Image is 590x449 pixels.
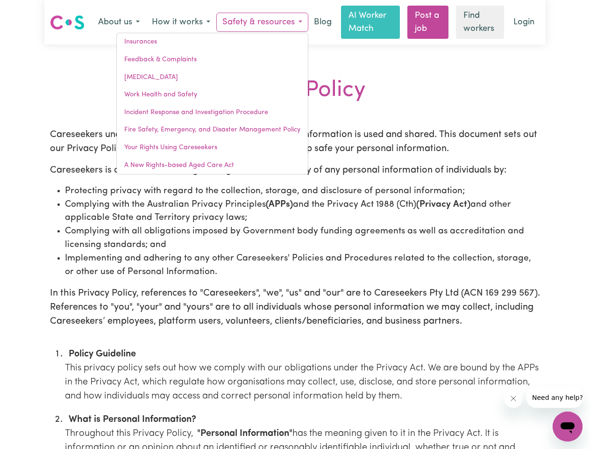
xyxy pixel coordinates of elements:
a: Fire Safety, Emergency, and Disaster Management Policy [117,121,308,139]
a: Login [508,12,540,33]
span: Need any help? [6,7,57,14]
a: Blog [308,12,337,33]
a: Feedback & Complaints [117,51,308,69]
strong: Policy Guideline [69,349,136,359]
p: Careseekers is committed to safeguarding the confidentiality of any personal information of indiv... [50,163,540,177]
iframe: Message from company [526,387,583,408]
img: Careseekers logo [50,14,85,31]
p: This privacy policy sets out how we comply with our obligations under the Privacy Act. We are bou... [65,361,540,403]
a: Post a job [407,6,448,39]
a: Your Rights Using Careseekers [117,139,308,157]
strong: (APPs) [266,200,293,209]
a: AI Worker Match [341,6,400,39]
button: About us [92,13,146,32]
strong: What is Personal Information? [69,415,196,424]
a: Careseekers logo [50,12,85,33]
iframe: Close message [504,389,523,408]
a: Insurances [117,33,308,51]
strong: "Personal Information" [197,429,292,438]
li: Implementing and adhering to any other Careseekers' Policies and Procedures related to the collec... [65,252,540,279]
p: In this Privacy Policy, references to "Careseekers", "we", "us" and "our" are to Careseekers Pty ... [50,286,540,328]
a: A New Rights-based Aged Care Act [117,157,308,174]
a: [MEDICAL_DATA] [117,69,308,87]
li: Complying with all obligations imposed by Government body funding agreements as well as accredita... [65,225,540,252]
li: Protecting privacy with regard to the collection, storage, and disclosure of personal information; [65,185,540,198]
a: Incident Response and Investigation Procedure [117,104,308,122]
p: Careseekers understands that you care how your personal information is used and shared. This docu... [50,128,540,156]
div: Privacy Policy [50,77,540,104]
button: How it works [146,13,216,32]
strong: (Privacy Act) [416,200,470,209]
iframe: Button to launch messaging window [553,412,583,442]
button: Safety & resources [216,13,308,32]
div: Safety & resources [116,33,308,174]
a: Find workers [456,6,504,39]
li: Complying with the Australian Privacy Principles and the Privacy Act 1988 (Cth) and other applica... [65,198,540,225]
a: Work Health and Safety [117,86,308,104]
